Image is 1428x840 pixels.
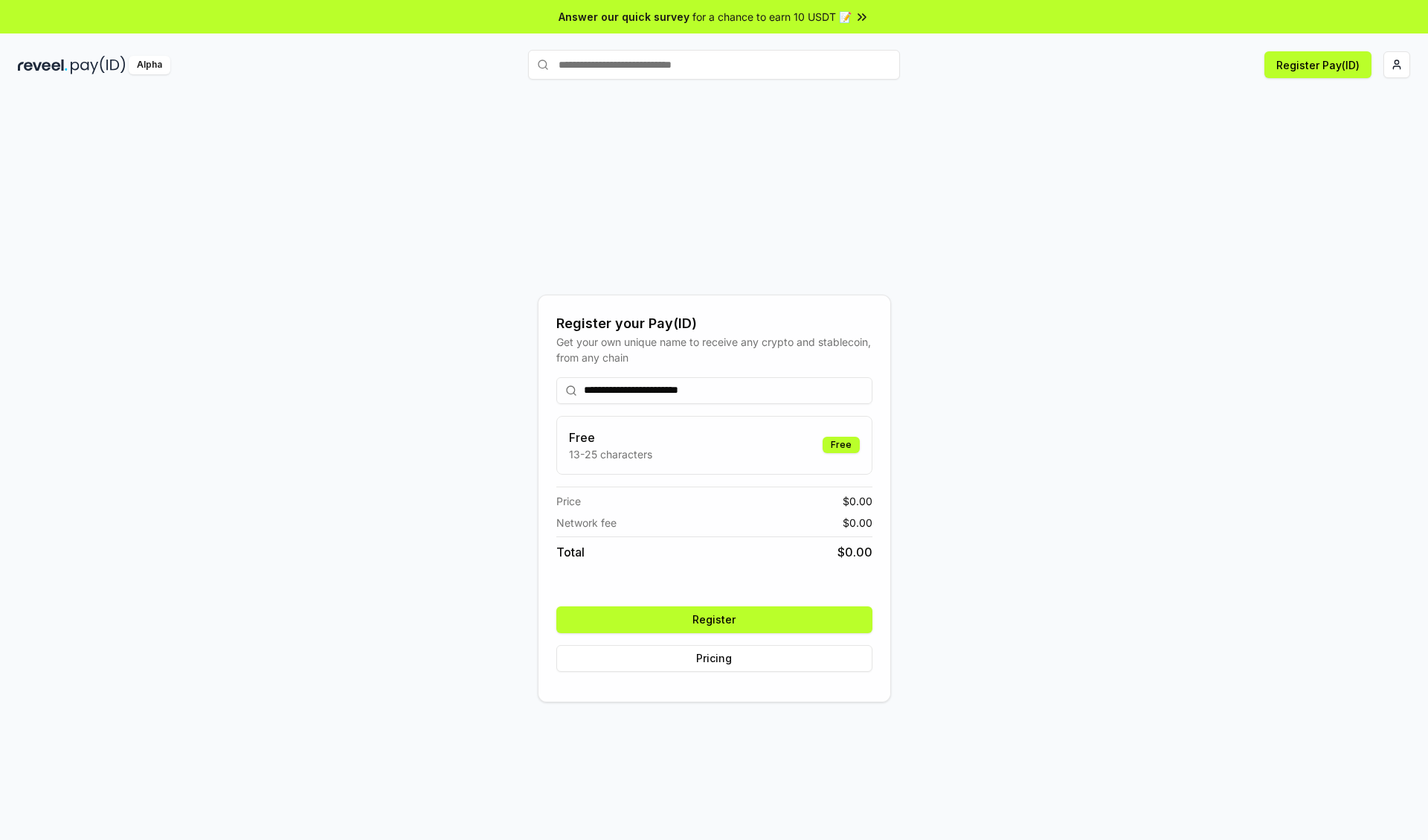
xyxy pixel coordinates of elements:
[843,515,872,530] span: $ 0.00
[556,543,585,561] span: Total
[843,493,872,509] span: $ 0.00
[556,645,872,672] button: Pricing
[556,515,617,530] span: Network fee
[692,9,852,25] span: for a chance to earn 10 USDT 📝
[569,446,652,462] p: 13-25 characters
[837,543,872,561] span: $ 0.00
[556,313,872,334] div: Register your Pay(ID)
[556,334,872,365] div: Get your own unique name to receive any crypto and stablecoin, from any chain
[569,429,652,446] h3: Free
[71,56,126,74] img: pay_id
[18,56,68,74] img: reveel_dark
[1264,51,1371,78] button: Register Pay(ID)
[823,437,860,453] div: Free
[559,9,689,25] span: Answer our quick survey
[556,493,581,509] span: Price
[556,606,872,633] button: Register
[129,56,170,74] div: Alpha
